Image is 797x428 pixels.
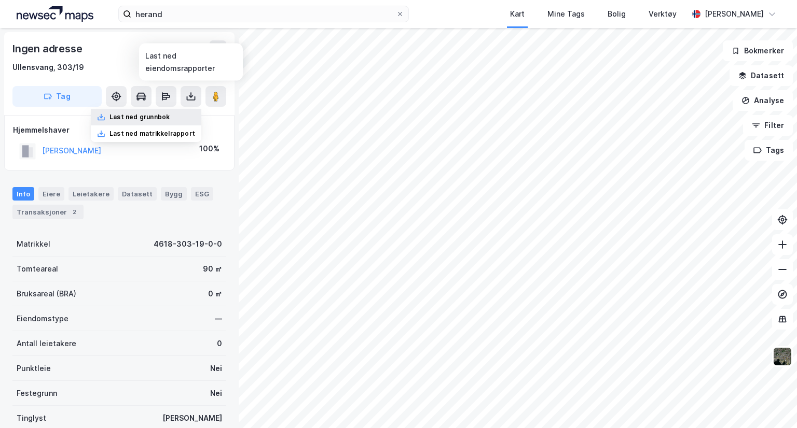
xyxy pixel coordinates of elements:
[38,187,64,201] div: Eiere
[199,142,219,155] div: 100%
[12,40,84,57] div: Ingen adresse
[730,65,793,86] button: Datasett
[743,115,793,136] button: Filter
[203,263,222,275] div: 90 ㎡
[745,140,793,161] button: Tags
[12,187,34,201] div: Info
[773,347,792,366] img: 9k=
[154,238,222,250] div: 4618-303-19-0-0
[705,8,764,20] div: [PERSON_NAME]
[118,187,157,201] div: Datasett
[649,8,677,20] div: Verktøy
[17,312,68,325] div: Eiendomstype
[13,124,226,136] div: Hjemmelshaver
[17,387,57,400] div: Festegrunn
[208,288,222,300] div: 0 ㎡
[17,412,46,424] div: Tinglyst
[510,8,525,20] div: Kart
[109,113,170,121] div: Last ned grunnbok
[12,86,102,107] button: Tag
[210,362,222,375] div: Nei
[162,412,222,424] div: [PERSON_NAME]
[17,288,76,300] div: Bruksareal (BRA)
[12,61,84,74] div: Ullensvang, 303/19
[131,6,396,22] input: Søk på adresse, matrikkel, gårdeiere, leietakere eller personer
[608,8,626,20] div: Bolig
[17,263,58,275] div: Tomteareal
[217,337,222,350] div: 0
[17,337,76,350] div: Antall leietakere
[547,8,585,20] div: Mine Tags
[191,187,213,201] div: ESG
[109,130,195,138] div: Last ned matrikkelrapport
[745,378,797,428] div: Kontrollprogram for chat
[733,90,793,111] button: Analyse
[215,312,222,325] div: —
[12,205,84,219] div: Transaksjoner
[17,362,51,375] div: Punktleie
[745,378,797,428] iframe: Chat Widget
[723,40,793,61] button: Bokmerker
[17,238,50,250] div: Matrikkel
[161,187,187,201] div: Bygg
[210,387,222,400] div: Nei
[17,6,93,22] img: logo.a4113a55bc3d86da70a041830d287a7e.svg
[68,187,114,201] div: Leietakere
[69,207,79,217] div: 2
